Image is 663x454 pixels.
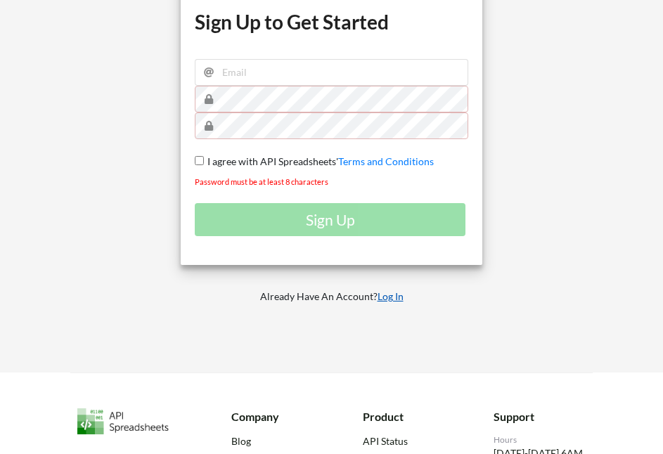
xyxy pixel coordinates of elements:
p: Already Have An Account? [171,290,492,304]
span: I agree with API Spreadsheets' [204,155,338,167]
div: Company [231,408,323,425]
div: Support [494,408,586,425]
a: API Status [363,434,455,448]
img: API Spreadsheets Logo [77,408,169,435]
a: Log In [378,290,404,302]
h1: Sign Up to Get Started [195,9,468,34]
a: Terms and Conditions [338,155,434,167]
div: Hours [494,434,586,446]
input: Email [195,59,468,86]
small: Password must be at least 8 characters [195,177,328,186]
div: Product [363,408,455,425]
a: Blog [231,434,323,448]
